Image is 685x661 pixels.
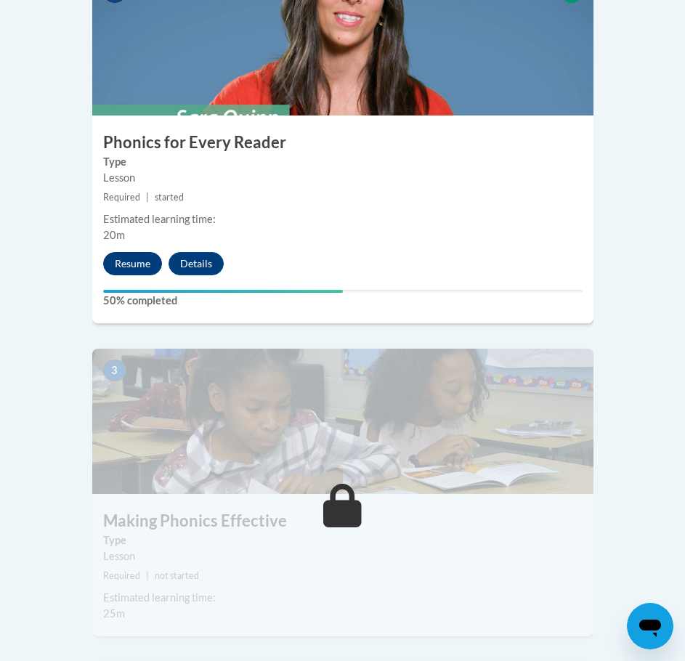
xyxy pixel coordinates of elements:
label: 50% completed [103,293,583,309]
label: Type [103,532,583,548]
img: Course Image [92,349,593,494]
span: | [146,570,149,581]
span: 20m [103,229,125,241]
div: Estimated learning time: [103,590,583,606]
div: Lesson [103,170,583,186]
div: Estimated learning time: [103,211,583,227]
span: Required [103,570,140,581]
button: Details [169,252,224,275]
div: Lesson [103,548,583,564]
button: Resume [103,252,162,275]
span: Required [103,192,140,203]
span: 25m [103,607,125,620]
span: started [155,192,184,203]
span: 3 [103,360,126,381]
iframe: Button to launch messaging window [627,603,673,649]
label: Type [103,154,583,170]
div: Your progress [103,290,343,293]
span: not started [155,570,199,581]
span: | [146,192,149,203]
h3: Making Phonics Effective [92,510,593,532]
h3: Phonics for Every Reader [92,131,593,154]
